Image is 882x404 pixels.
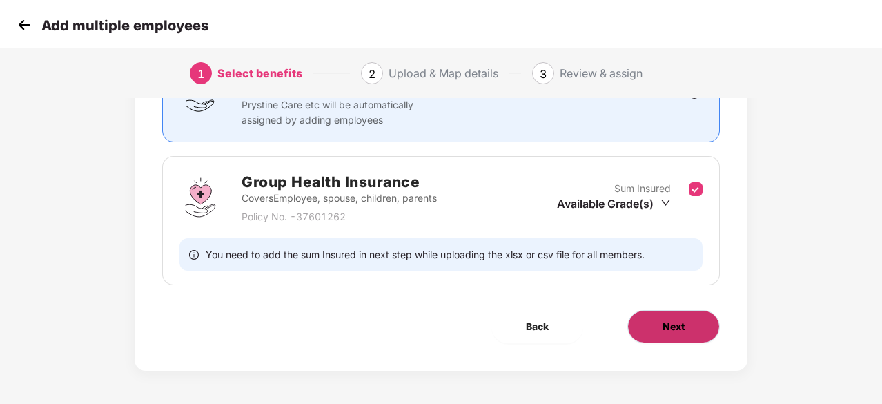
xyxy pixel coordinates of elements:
[614,181,671,196] p: Sum Insured
[560,62,643,84] div: Review & assign
[627,310,720,343] button: Next
[369,67,375,81] span: 2
[41,17,208,34] p: Add multiple employees
[557,196,671,211] div: Available Grade(s)
[217,62,302,84] div: Select benefits
[197,67,204,81] span: 1
[242,171,437,193] h2: Group Health Insurance
[14,15,35,35] img: svg+xml;base64,PHN2ZyB4bWxucz0iaHR0cDovL3d3dy53My5vcmcvMjAwMC9zdmciIHdpZHRoPSIzMCIgaGVpZ2h0PSIzMC...
[660,198,671,208] span: down
[179,177,221,218] img: svg+xml;base64,PHN2ZyBpZD0iR3JvdXBfSGVhbHRoX0luc3VyYW5jZSIgZGF0YS1uYW1lPSJHcm91cCBIZWFsdGggSW5zdX...
[540,67,547,81] span: 3
[242,191,437,206] p: Covers Employee, spouse, children, parents
[206,248,645,261] span: You need to add the sum Insured in next step while uploading the xlsx or csv file for all members.
[242,82,446,128] p: Clove Dental, Pharmeasy, Nua Women, Prystine Care etc will be automatically assigned by adding em...
[491,310,583,343] button: Back
[663,319,685,334] span: Next
[526,319,549,334] span: Back
[189,248,199,261] span: info-circle
[242,209,437,224] p: Policy No. - 37601262
[389,62,498,84] div: Upload & Map details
